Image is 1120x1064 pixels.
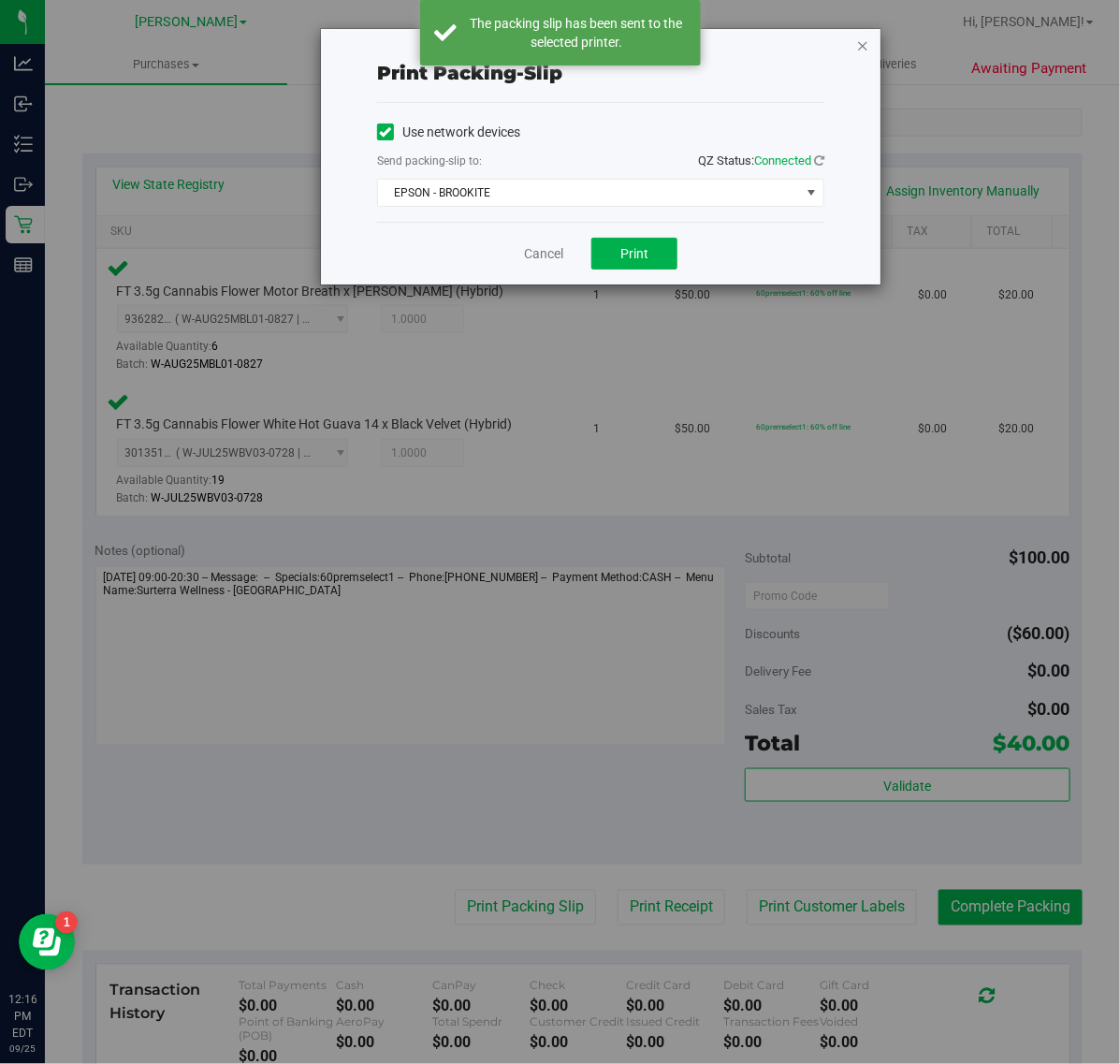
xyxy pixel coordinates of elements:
[524,244,563,264] a: Cancel
[378,180,800,206] span: EPSON - BROOKITE
[800,180,823,206] span: select
[377,62,562,84] span: Print packing-slip
[377,123,520,142] label: Use network devices
[467,14,687,51] div: The packing slip has been sent to the selected printer.
[591,238,677,270] button: Print
[754,153,811,168] span: Connected
[377,153,482,169] label: Send packing-slip to:
[19,914,75,970] iframe: Resource center
[698,153,824,168] span: QZ Status:
[620,246,648,261] span: Print
[55,911,78,934] iframe: Resource center unread badge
